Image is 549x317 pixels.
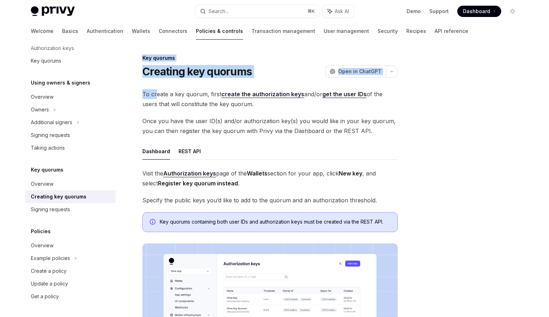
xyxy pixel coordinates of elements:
a: Create a policy [25,265,116,277]
a: Recipes [406,23,426,40]
a: Support [429,8,449,15]
div: Taking actions [31,144,65,152]
a: Basics [62,23,78,40]
a: get the user IDs [322,91,367,98]
div: Key quorums [142,54,398,62]
h5: Policies [31,227,51,236]
div: Search... [209,7,228,16]
button: REST API [179,143,201,160]
a: create the authorization keys [221,91,304,98]
a: Dashboard [457,6,501,17]
div: Get a policy [31,292,59,301]
a: Overview [25,91,116,103]
div: Example policies [31,254,70,263]
div: Overview [31,241,53,250]
span: Ask AI [335,8,349,15]
a: User management [324,23,369,40]
a: Security [378,23,398,40]
div: Key quorums [31,57,61,65]
button: Toggle dark mode [507,6,518,17]
a: Signing requests [25,129,116,142]
button: Dashboard [142,143,170,160]
a: Key quorums [25,54,116,67]
span: To create a key quorum, first and/or of the users that will constitute the key quorum. [142,89,398,109]
a: Overview [25,178,116,190]
span: Once you have the user ID(s) and/or authorization key(s) you would like in your key quorum, you c... [142,116,398,136]
a: Authorization keys [163,170,216,177]
span: Specify the public keys you’d like to add to the quorum and an authorization threshold. [142,195,398,205]
svg: Info [150,219,157,226]
span: Visit the page of the section for your app, click , and select . [142,168,398,188]
div: Signing requests [31,131,70,139]
span: Open in ChatGPT [338,68,381,75]
button: Search...⌘K [195,5,319,18]
span: Dashboard [463,8,490,15]
div: Overview [31,180,53,188]
strong: Wallets [247,170,267,177]
a: Demo [407,8,421,15]
h5: Using owners & signers [31,79,90,87]
a: Overview [25,239,116,252]
h1: Creating key quorums [142,65,252,78]
a: Authentication [87,23,123,40]
img: light logo [31,6,75,16]
div: Owners [31,105,49,114]
h5: Key quorums [31,166,63,174]
a: Update a policy [25,277,116,290]
span: ⌘ K [307,8,315,14]
a: Signing requests [25,203,116,216]
strong: Register key quorum instead [158,180,238,187]
button: Ask AI [323,5,354,18]
div: Signing requests [31,205,70,214]
div: Additional signers [31,118,72,127]
div: Creating key quorums [31,192,86,201]
div: Overview [31,93,53,101]
a: API reference [435,23,468,40]
a: Transaction management [251,23,315,40]
a: Connectors [159,23,187,40]
a: Get a policy [25,290,116,303]
a: Taking actions [25,142,116,154]
strong: New key [339,170,362,177]
a: Creating key quorums [25,190,116,203]
a: Policies & controls [196,23,243,40]
span: Key quorums containing both user IDs and authorization keys must be created via the REST API. [160,218,390,225]
button: Open in ChatGPT [325,65,386,77]
div: Create a policy [31,267,67,275]
div: Update a policy [31,279,68,288]
a: Wallets [132,23,150,40]
a: Welcome [31,23,53,40]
